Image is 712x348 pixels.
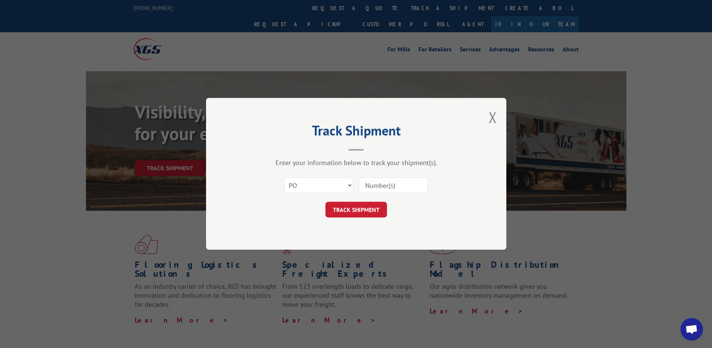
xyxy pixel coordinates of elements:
[244,159,469,167] div: Enter your information below to track your shipment(s).
[359,178,428,193] input: Number(s)
[680,318,703,340] div: Open chat
[489,107,497,127] button: Close modal
[244,125,469,139] h2: Track Shipment
[325,202,387,218] button: TRACK SHIPMENT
